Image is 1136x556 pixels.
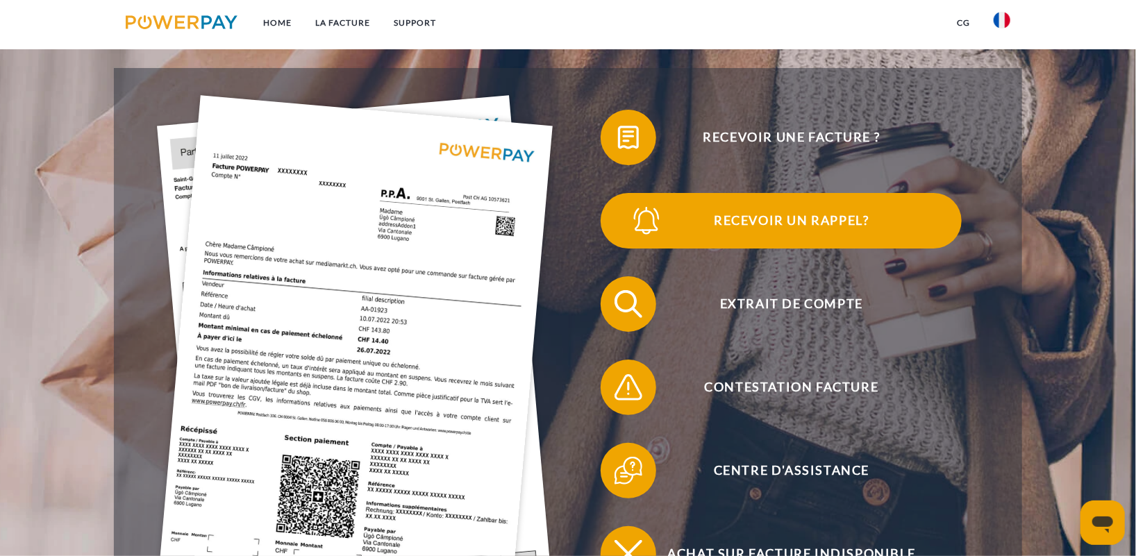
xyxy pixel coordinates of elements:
[601,193,962,248] button: Recevoir un rappel?
[611,287,646,321] img: qb_search.svg
[1080,500,1125,545] iframe: Bouton de lancement de la fenêtre de messagerie
[621,443,962,498] span: Centre d'assistance
[383,10,449,35] a: Support
[621,360,962,415] span: Contestation Facture
[252,10,304,35] a: Home
[629,203,664,238] img: qb_bell.svg
[621,110,962,165] span: Recevoir une facture ?
[601,360,962,415] button: Contestation Facture
[611,453,646,488] img: qb_help.svg
[611,120,646,155] img: qb_bill.svg
[945,10,982,35] a: CG
[621,276,962,332] span: Extrait de compte
[304,10,383,35] a: LA FACTURE
[126,15,237,29] img: logo-powerpay.svg
[621,193,962,248] span: Recevoir un rappel?
[611,370,646,405] img: qb_warning.svg
[601,443,962,498] button: Centre d'assistance
[601,110,962,165] button: Recevoir une facture ?
[994,12,1010,28] img: fr
[601,276,962,332] button: Extrait de compte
